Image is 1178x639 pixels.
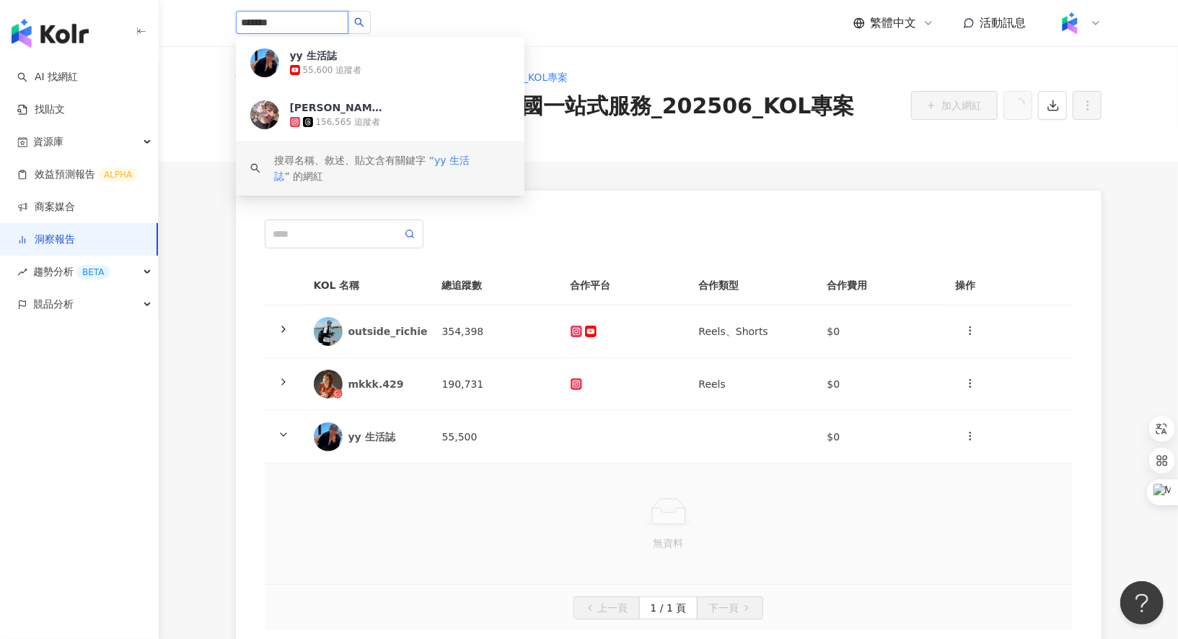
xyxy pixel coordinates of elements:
[314,422,343,451] img: KOL Avatar
[816,411,944,464] td: $0
[76,265,110,279] div: BETA
[559,266,687,305] th: 合作平台
[17,103,65,117] a: 找貼文
[431,411,559,464] td: 55,500
[250,100,279,129] img: KOL Avatar
[12,19,89,48] img: logo
[816,305,944,358] td: $0
[302,266,431,305] th: KOL 名稱
[33,288,74,321] span: 競品分析
[697,596,763,620] button: 下一頁
[314,317,343,346] img: KOL Avatar
[816,266,944,305] th: 合作費用
[911,91,998,120] button: 加入網紅
[17,267,27,277] span: rise
[431,305,559,358] td: 354,398
[290,100,384,115] div: [PERSON_NAME] [PERSON_NAME] [PERSON_NAME]
[1056,9,1084,37] img: Kolr%20app%20icon%20%281%29.png
[33,126,63,158] span: 資源庫
[871,15,917,31] span: 繁體中文
[687,266,816,305] th: 合作類型
[250,163,260,173] span: search
[275,152,510,184] div: 搜尋名稱、敘述、貼文含有關鍵字 “ ” 的網紅
[348,324,428,339] div: outside_richie
[687,305,816,358] td: Reels、Shorts
[687,358,816,411] td: Reels
[348,377,419,391] div: mkkk.429
[290,48,337,63] div: yy 生活誌
[816,358,944,411] td: $0
[303,64,362,77] div: 55,600 追蹤者
[17,168,138,182] a: 效益預測報告ALPHA
[236,91,855,121] div: [GEOGRAPHIC_DATA]_出國一站式服務_202506_KOL專案
[17,200,75,214] a: 商案媒合
[431,358,559,411] td: 190,731
[316,116,380,129] div: 156,565 追蹤者
[250,48,279,77] img: KOL Avatar
[944,266,1073,305] th: 操作
[431,266,559,305] th: 總追蹤數
[17,232,75,247] a: 洞察報告
[233,69,279,85] a: 洞察報告
[1120,581,1164,625] iframe: Help Scout Beacon - Open
[348,430,419,444] div: yy 生活誌
[980,16,1027,30] span: 活動訊息
[639,596,698,620] button: 1 / 1 頁
[573,596,640,620] button: 上一頁
[354,17,364,27] span: search
[33,256,110,288] span: 趨勢分析
[646,535,692,551] div: 無資料
[17,70,78,84] a: searchAI 找網紅
[314,370,343,399] img: KOL Avatar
